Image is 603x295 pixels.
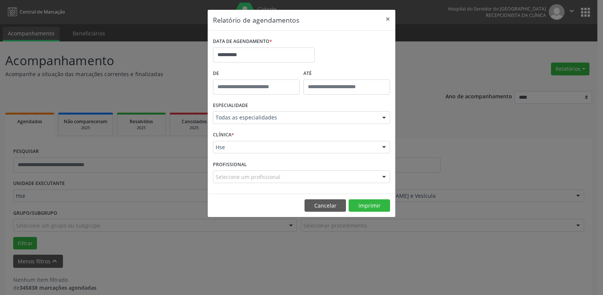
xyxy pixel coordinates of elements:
[213,15,299,25] h5: Relatório de agendamentos
[213,159,247,170] label: PROFISSIONAL
[305,199,346,212] button: Cancelar
[213,100,248,112] label: ESPECIALIDADE
[349,199,390,212] button: Imprimir
[216,173,280,181] span: Selecione um profissional
[216,144,375,151] span: Hse
[303,68,390,79] label: ATÉ
[213,129,234,141] label: CLÍNICA
[380,10,395,28] button: Close
[213,36,272,47] label: DATA DE AGENDAMENTO
[216,114,375,121] span: Todas as especialidades
[213,68,300,79] label: De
